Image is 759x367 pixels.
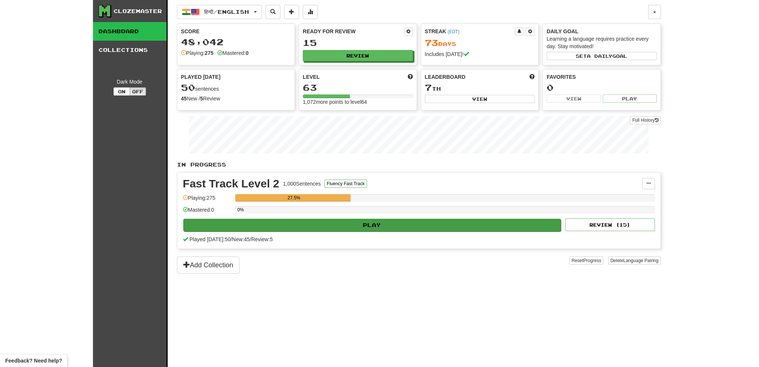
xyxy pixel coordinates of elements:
div: Day s [425,38,535,48]
div: Mastered: [217,49,249,57]
span: 50 [181,82,195,93]
span: 7 [425,82,432,93]
button: ResetProgress [569,256,603,265]
span: Progress [583,258,601,263]
div: Learning a language requires practice every day. Stay motivated! [547,35,657,50]
button: More stats [303,5,318,19]
div: Daily Goal [547,28,657,35]
div: Streak [425,28,515,35]
strong: 275 [205,50,213,56]
button: Review [303,50,413,61]
a: Full History [630,116,660,124]
button: Search sentences [265,5,280,19]
div: 0 [547,83,657,92]
div: th [425,83,535,93]
div: Score [181,28,291,35]
button: हिन्दी/English [177,5,262,19]
a: Collections [93,41,167,59]
span: Open feedback widget [5,357,62,364]
button: Add sentence to collection [284,5,299,19]
span: / [250,236,251,242]
span: Language Pairing [623,258,658,263]
span: Played [DATE] [181,73,221,81]
span: हिन्दी / English [204,9,249,15]
span: Review: 5 [251,236,273,242]
a: Dashboard [93,22,167,41]
button: Play [183,219,561,231]
div: 63 [303,83,413,92]
span: Played [DATE]: 50 [189,236,230,242]
a: (EDT) [448,29,460,34]
strong: 45 [181,96,187,102]
div: Playing: [181,49,214,57]
button: Seta dailygoal [547,52,657,60]
span: Leaderboard [425,73,466,81]
div: Favorites [547,73,657,81]
div: 27.5% [237,194,351,202]
div: Playing: 275 [183,194,231,206]
div: Mastered: 0 [183,206,231,218]
p: In Progress [177,161,661,168]
button: View [425,95,535,103]
span: a daily [587,53,612,59]
div: Ready for Review [303,28,404,35]
span: This week in points, UTC [529,73,535,81]
strong: 0 [246,50,249,56]
button: Add Collection [177,256,240,274]
button: DeleteLanguage Pairing [608,256,661,265]
span: / [231,236,232,242]
div: Dark Mode [99,78,161,85]
button: Review (15) [565,218,655,231]
span: New: 45 [232,236,250,242]
button: Fluency Fast Track [324,180,367,188]
div: Includes [DATE]! [425,50,535,58]
div: 48,042 [181,37,291,47]
div: sentences [181,83,291,93]
div: Fast Track Level 2 [183,178,280,189]
button: View [547,94,601,103]
div: Clozemaster [113,7,162,15]
button: On [113,87,130,96]
span: Level [303,73,320,81]
button: Off [130,87,146,96]
span: Score more points to level up [408,73,413,81]
button: Play [603,94,657,103]
div: 1,000 Sentences [283,180,321,187]
div: New / Review [181,95,291,102]
div: 1,072 more points to level 64 [303,98,413,106]
span: 73 [425,37,438,48]
strong: 5 [200,96,203,102]
div: 15 [303,38,413,47]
